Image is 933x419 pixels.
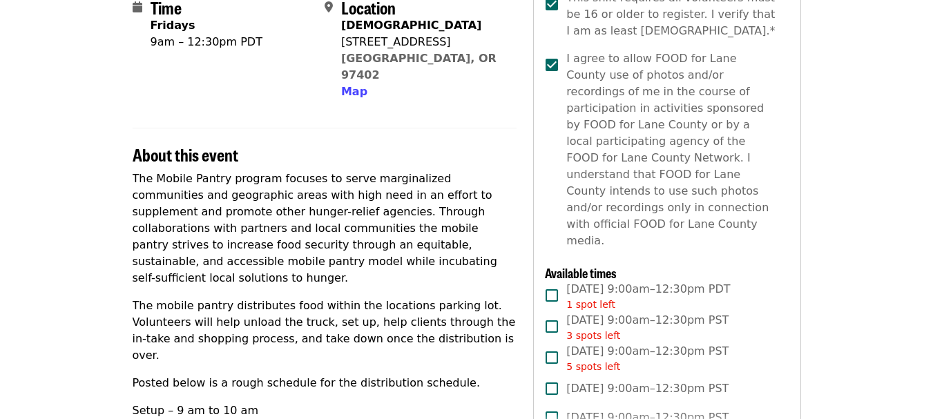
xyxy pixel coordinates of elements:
[566,343,729,374] span: [DATE] 9:00am–12:30pm PST
[133,402,517,419] p: Setup – 9 am to 10 am
[566,50,778,249] span: I agree to allow FOOD for Lane County use of photos and/or recordings of me in the course of part...
[133,375,517,391] p: Posted below is a rough schedule for the distribution schedule.
[566,312,729,343] span: [DATE] 9:00am–12:30pm PST
[566,299,615,310] span: 1 spot left
[341,85,367,98] span: Map
[133,142,238,166] span: About this event
[566,361,620,372] span: 5 spots left
[133,298,517,364] p: The mobile pantry distributes food within the locations parking lot. Volunteers will help unload ...
[566,330,620,341] span: 3 spots left
[151,34,262,50] div: 9am – 12:30pm PDT
[151,19,195,32] strong: Fridays
[545,264,617,282] span: Available times
[133,170,517,286] p: The Mobile Pantry program focuses to serve marginalized communities and geographic areas with hig...
[341,52,497,81] a: [GEOGRAPHIC_DATA], OR 97402
[325,1,333,14] i: map-marker-alt icon
[341,84,367,100] button: Map
[341,19,481,32] strong: [DEMOGRAPHIC_DATA]
[566,281,730,312] span: [DATE] 9:00am–12:30pm PDT
[133,1,142,14] i: calendar icon
[341,34,506,50] div: [STREET_ADDRESS]
[566,380,729,397] span: [DATE] 9:00am–12:30pm PST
